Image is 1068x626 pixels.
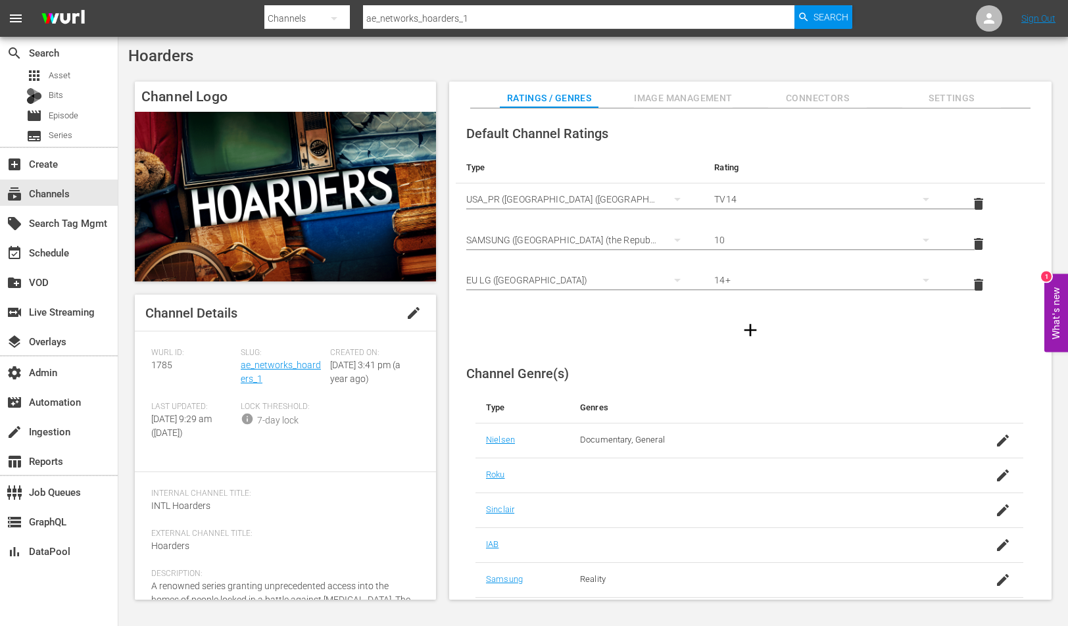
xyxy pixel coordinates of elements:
button: edit [398,297,429,329]
span: Wurl ID: [151,348,234,358]
div: SAMSUNG ([GEOGRAPHIC_DATA] (the Republic of)) [466,222,693,258]
h4: Channel Logo [135,82,436,112]
span: Search [7,45,22,61]
span: edit [406,305,422,321]
div: TV14 [714,181,941,218]
img: ans4CAIJ8jUAAAAAAAAAAAAAAAAAAAAAAAAgQb4GAAAAAAAAAAAAAAAAAAAAAAAAJMjXAAAAAAAAAAAAAAAAAAAAAAAAgAT5G... [32,3,95,34]
span: Hoarders [128,47,193,65]
span: [DATE] 9:29 am ([DATE]) [151,414,212,438]
button: delete [963,188,994,220]
th: Genres [570,392,963,423]
span: External Channel Title: [151,529,413,539]
span: Ratings / Genres [500,90,598,107]
span: Connectors [768,90,867,107]
span: Overlays [7,334,22,350]
img: Hoarders [135,112,436,281]
span: Series [26,128,42,144]
span: Settings [902,90,1001,107]
span: Bits [49,89,63,102]
span: Search Tag Mgmt [7,216,22,231]
span: Lock Threshold: [241,402,324,412]
button: delete [963,269,994,301]
button: Open Feedback Widget [1044,274,1068,352]
span: Ingestion [7,424,22,440]
button: delete [963,228,994,260]
div: 7-day lock [257,414,299,427]
span: Admin [7,365,22,381]
button: Search [794,5,852,29]
div: Bits [26,88,42,104]
a: Roku [486,469,505,479]
span: info [241,412,254,425]
span: Created On: [330,348,413,358]
span: delete [971,196,986,212]
span: [DATE] 3:41 pm (a year ago) [330,360,400,384]
a: Sign Out [1021,13,1056,24]
div: EU LG ([GEOGRAPHIC_DATA]) [466,262,693,299]
span: Default Channel Ratings [466,126,608,141]
span: Image Management [634,90,733,107]
span: Last Updated: [151,402,234,412]
a: Sinclair [486,504,514,514]
span: GraphQL [7,514,22,530]
table: simple table [456,152,1045,305]
span: Hoarders [151,541,189,551]
span: Series [49,129,72,142]
span: Channels [7,186,22,202]
span: menu [8,11,24,26]
span: Channel Genre(s) [466,366,569,381]
span: Automation [7,395,22,410]
span: Episode [49,109,78,122]
span: Internal Channel Title: [151,489,413,499]
span: INTL Hoarders [151,500,210,511]
span: Description: [151,569,413,579]
span: Schedule [7,245,22,261]
span: VOD [7,275,22,291]
th: Type [475,392,570,423]
a: Nielsen [486,435,515,445]
span: DataPool [7,544,22,560]
span: Reports [7,454,22,469]
span: Search [813,5,848,29]
span: 1785 [151,360,172,370]
span: delete [971,277,986,293]
span: Live Streaming [7,304,22,320]
div: 10 [714,222,941,258]
a: Samsung [486,574,523,584]
span: Slug: [241,348,324,358]
span: Episode [26,108,42,124]
span: Create [7,156,22,172]
div: 1 [1041,272,1052,282]
span: Asset [26,68,42,84]
span: delete [971,236,986,252]
span: Channel Details [145,305,237,321]
th: Type [456,152,704,183]
div: 14+ [714,262,941,299]
a: IAB [486,539,498,549]
span: Job Queues [7,485,22,500]
a: ae_networks_hoarders_1 [241,360,321,384]
span: Asset [49,69,70,82]
div: USA_PR ([GEOGRAPHIC_DATA] ([GEOGRAPHIC_DATA])) [466,181,693,218]
th: Rating [704,152,952,183]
